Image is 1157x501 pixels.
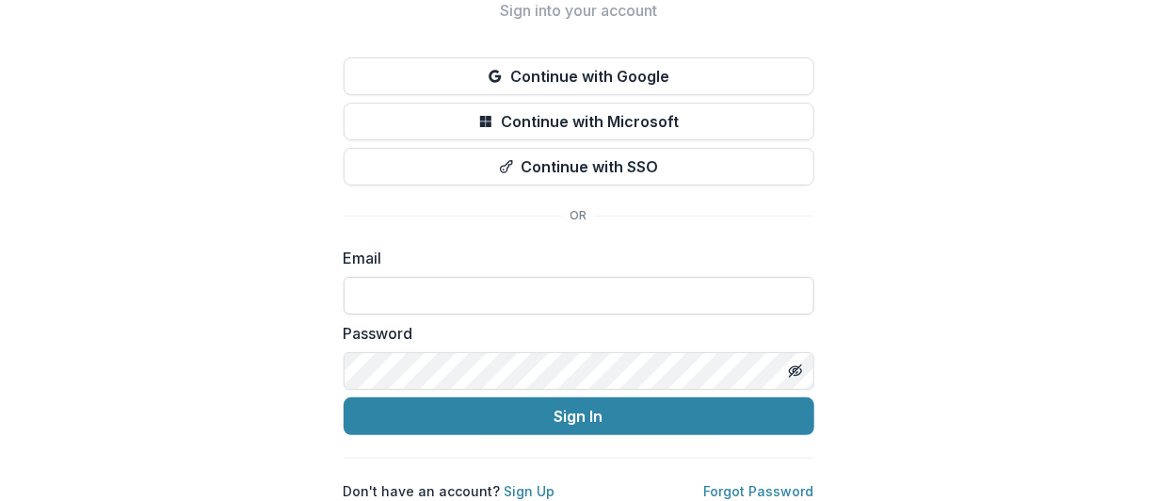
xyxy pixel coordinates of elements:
[344,247,803,269] label: Email
[704,483,814,499] a: Forgot Password
[344,481,555,501] p: Don't have an account?
[344,57,814,95] button: Continue with Google
[344,148,814,186] button: Continue with SSO
[344,322,803,345] label: Password
[780,356,811,386] button: Toggle password visibility
[344,2,814,20] h2: Sign into your account
[344,103,814,140] button: Continue with Microsoft
[344,397,814,435] button: Sign In
[505,483,555,499] a: Sign Up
